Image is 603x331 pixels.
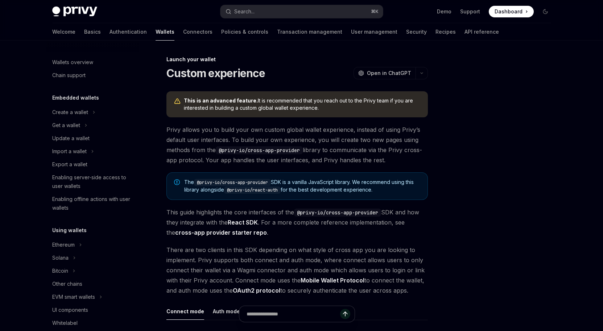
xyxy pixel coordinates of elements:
span: Open in ChatGPT [367,70,411,77]
a: UI components [46,303,139,317]
a: Support [460,8,480,15]
a: Wallets [156,23,174,41]
div: Launch your wallet [166,56,428,63]
strong: React SDK [228,219,258,226]
h5: Using wallets [52,226,87,235]
button: Open in ChatGPT [354,67,416,79]
div: Update a wallet [52,134,90,143]
button: Auth mode [213,303,240,320]
code: @privy-io/react-auth [224,187,281,194]
b: This is an advanced feature. [184,97,258,104]
a: Welcome [52,23,75,41]
a: Enabling server-side access to user wallets [46,171,139,193]
div: EVM smart wallets [52,293,95,301]
a: OAuth2 protocol [233,287,280,294]
span: Dashboard [495,8,523,15]
span: It is recommended that you reach out to the Privy team if you are interested in building a custom... [184,97,421,112]
code: @privy-io/cross-app-provider [294,209,381,217]
h5: Embedded wallets [52,93,99,102]
span: Privy allows you to build your own custom global wallet experience, instead of using Privy’s defa... [166,125,428,165]
div: Create a wallet [52,108,88,117]
a: Demo [437,8,451,15]
div: Enabling offline actions with user wallets [52,195,135,212]
div: Enabling server-side access to user wallets [52,173,135,190]
a: cross-app provider starter repo [175,229,267,236]
div: Get a wallet [52,121,80,130]
a: Update a wallet [46,132,139,145]
div: Other chains [52,280,82,288]
a: Whitelabel [46,317,139,330]
svg: Warning [174,98,181,105]
span: ⌘ K [371,9,379,14]
img: dark logo [52,7,97,17]
a: Connectors [183,23,212,41]
code: @privy-io/cross-app-provider [216,146,303,154]
button: Toggle dark mode [540,6,551,17]
div: Bitcoin [52,267,68,275]
a: Export a wallet [46,158,139,171]
a: User management [351,23,397,41]
span: There are two clients in this SDK depending on what style of cross app you are looking to impleme... [166,245,428,296]
a: Other chains [46,277,139,290]
div: Whitelabel [52,319,78,327]
a: Dashboard [489,6,534,17]
a: Recipes [435,23,456,41]
div: Chain support [52,71,86,80]
div: UI components [52,306,88,314]
a: Chain support [46,69,139,82]
code: @privy-io/cross-app-provider [194,179,271,186]
button: Connect mode [166,303,204,320]
svg: Note [174,179,180,185]
a: Mobile Wallet Protocol [301,277,364,284]
a: Wallets overview [46,56,139,69]
span: The SDK is a vanilla JavaScript library. We recommend using this library alongside for the best d... [184,179,420,194]
a: Authentication [110,23,147,41]
a: Policies & controls [221,23,268,41]
a: Basics [84,23,101,41]
button: Search...⌘K [220,5,383,18]
a: Security [406,23,427,41]
button: Send message [340,309,350,319]
a: API reference [464,23,499,41]
div: Solana [52,254,69,262]
span: This guide highlights the core interfaces of the SDK and how they integrate with the . For a more... [166,207,428,238]
a: Transaction management [277,23,342,41]
div: Ethereum [52,240,75,249]
div: Import a wallet [52,147,87,156]
div: Wallets overview [52,58,93,67]
div: Search... [234,7,255,16]
h1: Custom experience [166,67,265,80]
strong: cross-app provider starter repo [175,229,267,236]
a: Enabling offline actions with user wallets [46,193,139,214]
div: Export a wallet [52,160,87,169]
